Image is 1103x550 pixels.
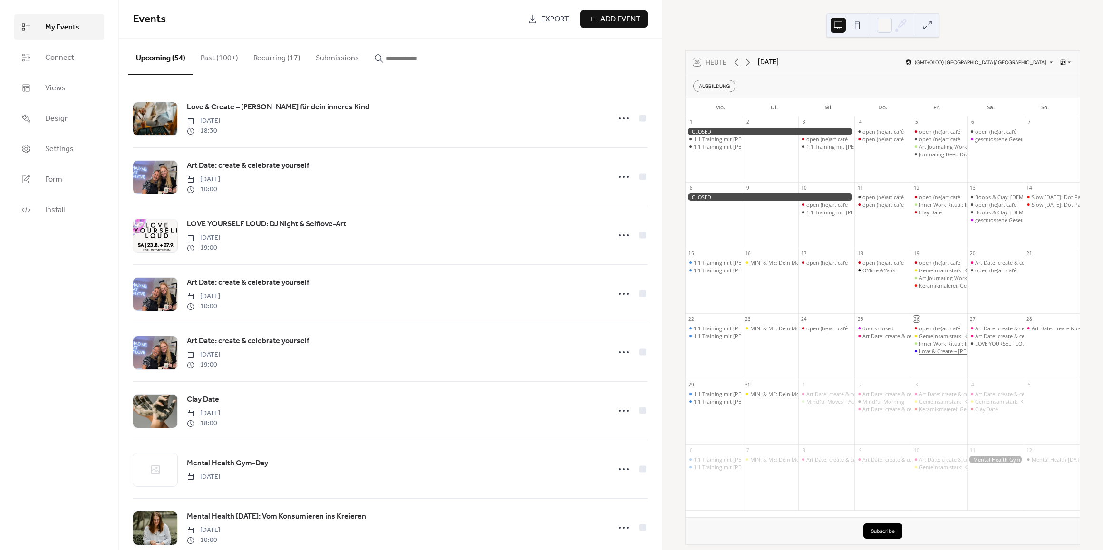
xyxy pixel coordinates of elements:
[854,128,910,135] div: open (he)art café
[911,332,967,339] div: Gemeinsam stark: Kreativzeit für Kind & Eltern
[854,390,910,397] div: Art Date: create & celebrate yourself
[801,447,807,454] div: 8
[862,405,950,413] div: Art Date: create & celebrate yourself
[862,332,950,339] div: Art Date: create & celebrate yourself
[798,143,854,150] div: 1:1 Training mit Caterina
[694,325,873,332] div: 1:1 Training mit [PERSON_NAME] (digital oder 5020 [GEOGRAPHIC_DATA])
[1026,250,1033,257] div: 21
[694,463,873,471] div: 1:1 Training mit [PERSON_NAME] (digital oder 5020 [GEOGRAPHIC_DATA])
[521,10,576,28] a: Export
[975,193,1097,201] div: Boobs & Clay: [DEMOGRAPHIC_DATA] only special
[919,193,960,201] div: open (he)art café
[541,14,569,25] span: Export
[863,523,902,539] button: Subscribe
[919,340,1067,347] div: Inner Work Ritual: Innere Stimmen sichtbar [PERSON_NAME]
[688,381,695,388] div: 29
[693,80,735,92] div: AUSBILDUNG
[911,398,967,405] div: Gemeinsam stark: Kreativzeit für Kind & Eltern
[911,282,967,289] div: Keramikmalerei: Gestalte deinen Selbstliebe-Anker
[919,332,1032,339] div: Gemeinsam stark: Kreativzeit für Kind & Eltern
[45,83,66,94] span: Views
[694,267,873,274] div: 1:1 Training mit [PERSON_NAME] (digital oder 5020 [GEOGRAPHIC_DATA])
[801,119,807,125] div: 3
[911,274,967,281] div: Art Journaling Workshop
[919,282,1042,289] div: Keramikmalerei: Gestalte deinen Selbstliebe-Anker
[187,243,220,253] span: 19:00
[686,128,854,135] div: CLOSED
[14,75,104,101] a: Views
[857,119,864,125] div: 4
[975,405,998,413] div: Clay Date
[694,332,873,339] div: 1:1 Training mit [PERSON_NAME] (digital oder 5020 [GEOGRAPHIC_DATA])
[967,216,1023,223] div: geschlossene Gesellschaft - doors closed
[806,259,848,266] div: open (he)art café
[862,135,904,143] div: open (he)art café
[187,394,219,405] span: Clay Date
[970,184,977,191] div: 13
[686,463,742,471] div: 1:1 Training mit Caterina (digital oder 5020 Salzburg)
[801,250,807,257] div: 17
[862,201,904,208] div: open (he)art café
[1026,447,1033,454] div: 12
[970,447,977,454] div: 11
[1024,456,1080,463] div: Mental Health Sunday: Vom Konsumieren ins Kreieren
[45,52,74,64] span: Connect
[964,98,1018,116] div: Sa.
[580,10,648,28] a: Add Event
[911,151,967,158] div: Journaling Deep Dive: 2 Stunden für dich und deine Gedanken
[919,347,1052,355] div: Love & Create – [PERSON_NAME] für dein inneres Kind
[975,216,1074,223] div: geschlossene Gesellschaft - doors closed
[686,390,742,397] div: 1:1 Training mit Caterina (digital oder 5020 Salzburg)
[1026,316,1033,322] div: 28
[45,22,79,33] span: My Events
[688,316,695,322] div: 22
[806,201,848,208] div: open (he)art café
[975,390,1063,397] div: Art Date: create & celebrate yourself
[600,14,640,25] span: Add Event
[1026,119,1033,125] div: 7
[802,98,856,116] div: Mi.
[187,126,220,136] span: 18:30
[686,143,742,150] div: 1:1 Training mit Caterina
[919,259,960,266] div: open (he)art café
[758,57,779,68] div: [DATE]
[913,119,920,125] div: 5
[806,143,887,150] div: 1:1 Training mit [PERSON_NAME]
[911,463,967,471] div: Gemeinsam stark: Kreativzeit für Kind & Eltern
[801,316,807,322] div: 24
[967,340,1023,347] div: LOVE YOURSELF LOUD: DJ Night & Selflove-Art
[919,325,960,332] div: open (he)art café
[745,119,751,125] div: 2
[913,250,920,257] div: 19
[967,267,1023,274] div: open (he)art café
[919,151,1072,158] div: Journaling Deep Dive: 2 Stunden für dich und deine Gedanken
[193,39,246,74] button: Past (100+)
[862,325,894,332] div: doors closed
[686,398,742,405] div: 1:1 Training mit Caterina (digital oder 5020 Salzburg)
[854,193,910,201] div: open (he)art café
[798,398,854,405] div: Mindful Moves – Achtsame Körperübungen für mehr Balance
[862,193,904,201] div: open (he)art café
[187,350,220,360] span: [DATE]
[14,197,104,222] a: Install
[187,101,369,114] a: Love & Create – [PERSON_NAME] für dein inneres Kind
[187,116,220,126] span: [DATE]
[798,209,854,216] div: 1:1 Training mit Caterina
[187,335,309,347] a: Art Date: create & celebrate yourself
[750,390,835,397] div: MINI & ME: Dein Moment mit Baby
[911,405,967,413] div: Keramikmalerei: Gestalte deinen Selbstliebe-Anker
[862,456,950,463] div: Art Date: create & celebrate yourself
[742,390,798,397] div: MINI & ME: Dein Moment mit Baby
[745,381,751,388] div: 30
[854,456,910,463] div: Art Date: create & celebrate yourself
[1026,184,1033,191] div: 14
[187,457,268,470] a: Mental Health Gym-Day
[798,259,854,266] div: open (he)art café
[694,259,873,266] div: 1:1 Training mit [PERSON_NAME] (digital oder 5020 [GEOGRAPHIC_DATA])
[694,456,873,463] div: 1:1 Training mit [PERSON_NAME] (digital oder 5020 [GEOGRAPHIC_DATA])
[798,135,854,143] div: open (he)art café
[133,9,166,30] span: Events
[806,135,848,143] div: open (he)art café
[694,398,873,405] div: 1:1 Training mit [PERSON_NAME] (digital oder 5020 [GEOGRAPHIC_DATA])
[694,135,774,143] div: 1:1 Training mit [PERSON_NAME]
